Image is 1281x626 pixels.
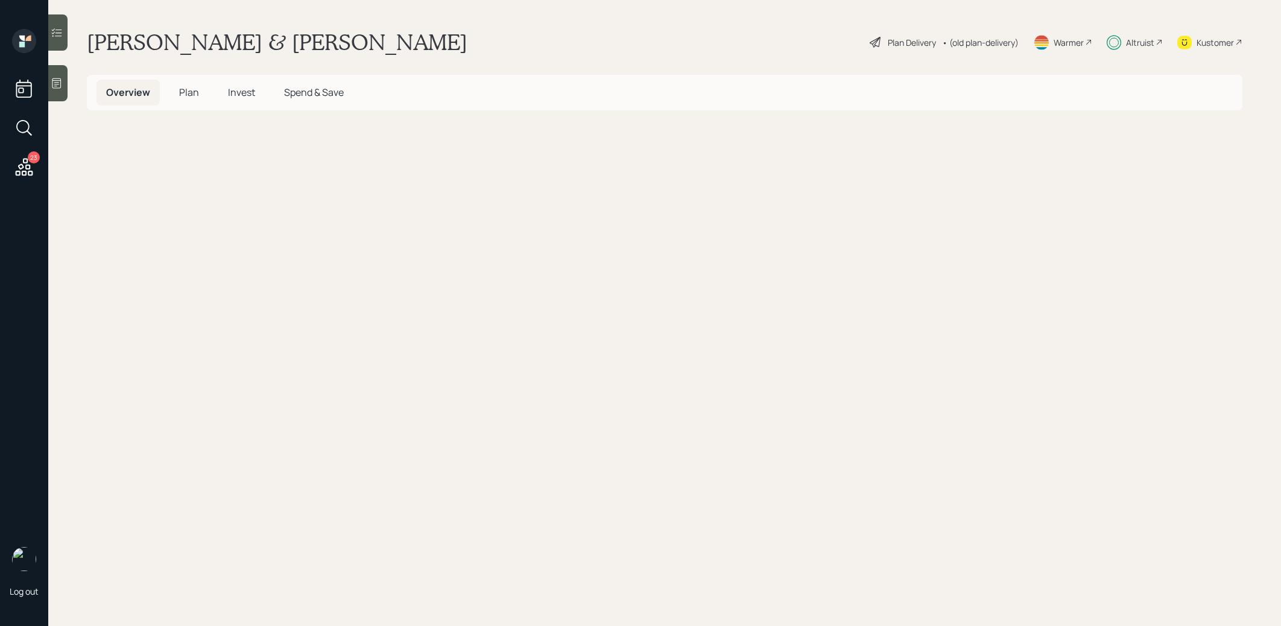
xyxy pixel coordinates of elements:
[942,36,1019,49] div: • (old plan-delivery)
[106,86,150,99] span: Overview
[228,86,255,99] span: Invest
[12,547,36,571] img: treva-nostdahl-headshot.png
[888,36,936,49] div: Plan Delivery
[10,586,39,597] div: Log out
[28,151,40,163] div: 23
[1197,36,1234,49] div: Kustomer
[87,29,467,55] h1: [PERSON_NAME] & [PERSON_NAME]
[1126,36,1154,49] div: Altruist
[284,86,344,99] span: Spend & Save
[1054,36,1084,49] div: Warmer
[179,86,199,99] span: Plan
